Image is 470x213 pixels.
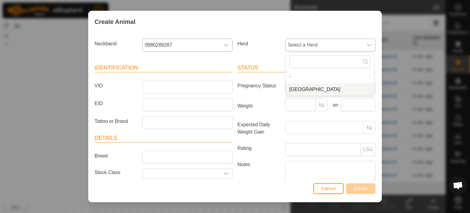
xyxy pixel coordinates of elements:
[285,39,363,51] span: Select a Herd
[449,176,467,195] div: Open chat
[315,98,328,111] p-inputgroup-addon: kg
[92,81,140,91] label: VID
[289,73,291,80] span: -
[220,169,232,178] div: dropdown trigger
[143,39,220,51] span: 0980289287
[321,186,336,191] span: Cancel
[95,64,233,72] header: Identification
[363,39,375,51] div: dropdown trigger
[330,101,338,109] label: on
[95,17,136,26] span: Create Animal
[363,121,375,134] p-inputgroup-addon: kg
[92,116,140,127] label: Tattoo or Brand
[361,143,375,156] p-inputgroup-addon: LSU
[289,86,341,93] span: [GEOGRAPHIC_DATA]
[235,39,283,49] label: Herd
[220,39,232,51] div: dropdown trigger
[95,134,233,143] header: Details
[354,186,368,191] span: Create
[235,143,283,154] label: Rating
[92,98,140,109] label: EID
[286,70,374,96] ul: Option List
[92,169,140,176] label: Stock Class
[235,98,283,114] label: Weight
[92,151,140,161] label: Breed
[92,39,140,49] label: Neckband
[237,64,375,72] header: Status
[235,161,283,196] label: Notes
[346,183,375,194] button: Create
[286,70,374,83] li: -
[235,121,283,136] label: Expected Daily Weight Gain
[313,183,344,194] button: Cancel
[286,83,374,96] li: French Creek Ranch
[235,81,283,91] label: Pregnancy Status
